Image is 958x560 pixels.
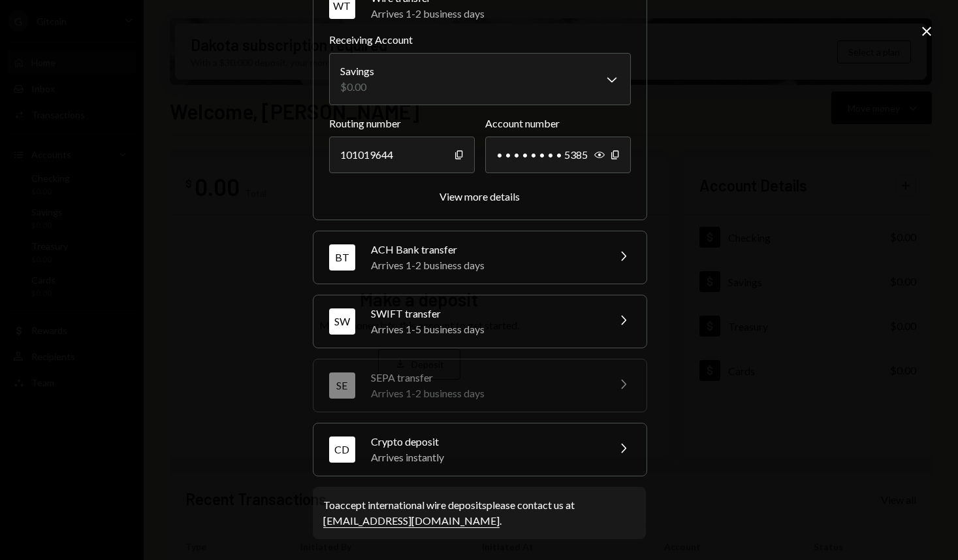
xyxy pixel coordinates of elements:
button: CDCrypto depositArrives instantly [313,423,647,476]
div: • • • • • • • • 5385 [485,137,631,173]
button: View more details [439,190,520,204]
a: [EMAIL_ADDRESS][DOMAIN_NAME] [323,514,500,528]
label: Receiving Account [329,32,631,48]
button: SWSWIFT transferArrives 1-5 business days [313,295,647,348]
div: View more details [439,190,520,203]
div: WTWire transferArrives 1-2 business days [329,32,631,204]
div: SWIFT transfer [371,306,599,321]
div: To accept international wire deposits please contact us at . [323,497,635,529]
div: CD [329,436,355,463]
div: 101019644 [329,137,475,173]
label: Routing number [329,116,475,131]
button: SESEPA transferArrives 1-2 business days [313,359,647,412]
button: BTACH Bank transferArrives 1-2 business days [313,231,647,284]
label: Account number [485,116,631,131]
div: Arrives 1-2 business days [371,257,599,273]
div: Arrives 1-5 business days [371,321,599,337]
div: Crypto deposit [371,434,599,450]
div: SEPA transfer [371,370,599,386]
div: ACH Bank transfer [371,242,599,257]
div: Arrives 1-2 business days [371,386,599,401]
div: Arrives 1-2 business days [371,6,631,22]
div: Arrives instantly [371,450,599,465]
div: SE [329,372,355,399]
div: BT [329,244,355,271]
div: SW [329,308,355,335]
button: Receiving Account [329,53,631,105]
